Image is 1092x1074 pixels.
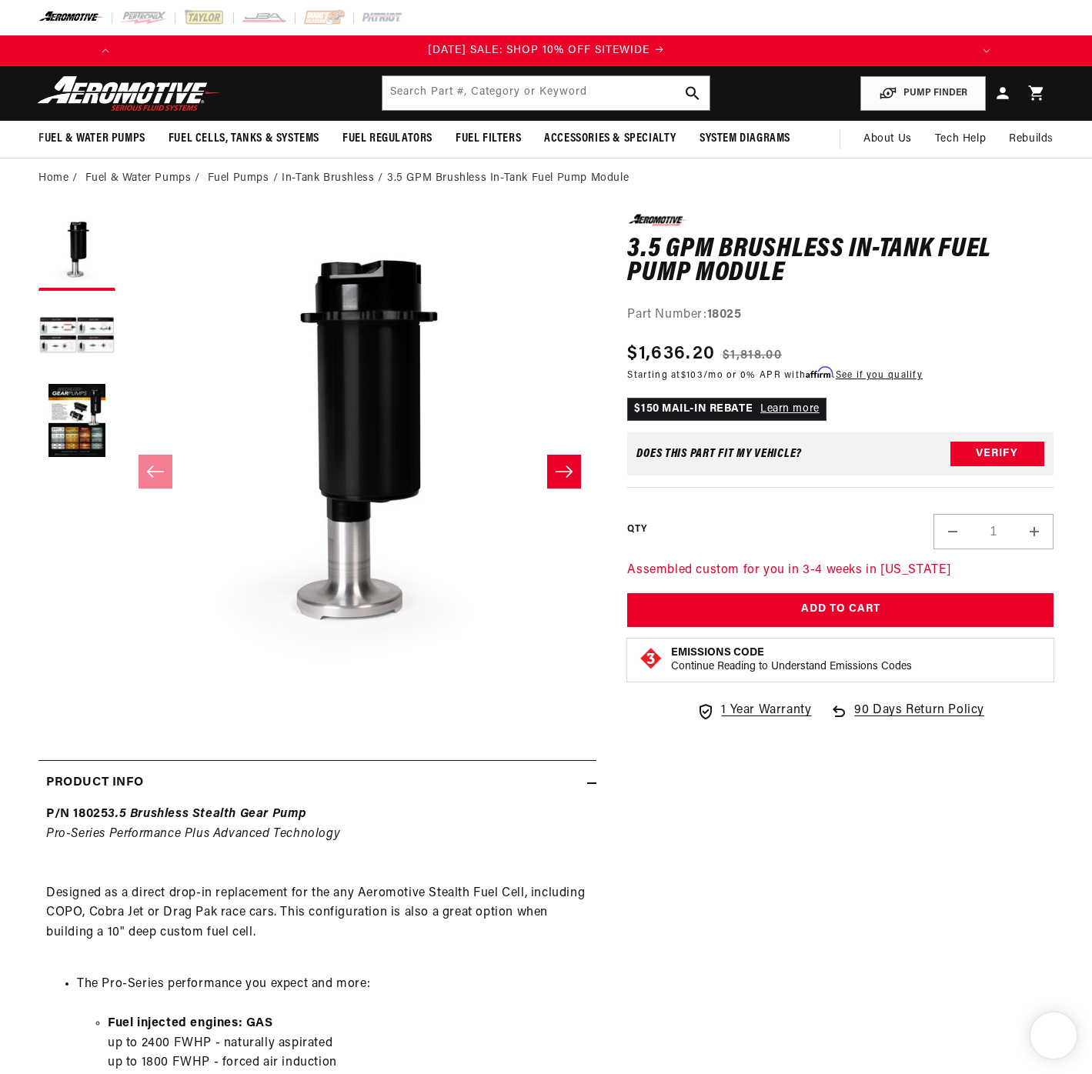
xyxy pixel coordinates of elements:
[700,131,790,147] span: System Diagrams
[38,170,68,187] a: Home
[627,561,1054,581] p: Assembled custom for you in 3-4 weeks in [US_STATE]
[627,593,1054,628] button: Add to Cart
[46,805,589,962] p: Designed as a direct drop-in replacement for the any Aeromotive Stealth Fuel Cell, including COPO...
[108,808,307,820] strong: 3.5 Brushless Stealth Gear Pump
[950,442,1044,466] button: Verify
[108,1017,273,1029] strong: Fuel injected engines: GAS
[38,131,145,147] span: Fuel & Water Pumps
[852,121,923,158] a: About Us
[342,131,432,147] span: Fuel Regulators
[681,371,703,380] span: $103
[806,367,833,379] span: Affirm
[671,646,912,674] button: Emissions CodeContinue Reading to Understand Emissions Codes
[830,701,984,736] a: 90 Days Return Policy
[33,75,225,112] img: Aeromotive
[544,131,676,147] span: Accessories & Specialty
[627,523,646,536] label: QTY
[639,646,663,671] img: Emissions code
[157,121,331,157] summary: Fuel Cells, Tanks & Systems
[935,131,986,148] span: Tech Help
[38,299,115,375] button: Load image 2 in gallery view
[1009,131,1054,148] span: Rebuilds
[971,35,1002,66] button: Translation missing: en.sections.announcements.next_announcement
[38,383,115,460] button: Load image 3 in gallery view
[456,131,521,147] span: Fuel Filters
[208,170,269,187] a: Fuel Pumps
[121,42,971,59] div: 1 of 3
[863,133,912,145] span: About Us
[627,305,1054,325] div: Part Number:
[760,403,820,415] a: Learn more
[627,368,923,382] p: Starting at /mo or 0% APR with .
[707,309,742,321] strong: 18025
[139,455,172,489] button: Slide left
[121,42,971,59] a: [DATE] SALE: SHOP 10% OFF SITEWIDE
[627,398,826,421] p: $150 MAIL-IN REBATE
[688,121,802,157] summary: System Diagrams
[428,45,650,56] span: [DATE] SALE: SHOP 10% OFF SITEWIDE
[721,701,811,721] span: 1 Year Warranty
[46,808,108,820] strong: P/N 18025
[696,701,811,721] a: 1 Year Warranty
[854,701,984,736] span: 90 Days Return Policy
[671,647,764,659] strong: Emissions Code
[627,238,1054,286] h1: 3.5 GPM Brushless In-Tank Fuel Pump Module
[723,346,782,365] s: $1,818.00
[547,455,581,489] button: Slide right
[676,76,710,110] button: search button
[860,76,986,111] button: PUMP FINDER
[533,121,688,157] summary: Accessories & Specialty
[38,214,115,291] button: Load image 1 in gallery view
[282,170,387,187] li: In-Tank Brushless
[836,371,923,380] a: See if you qualify - Learn more about Affirm Financing (opens in modal)
[38,170,1054,187] nav: breadcrumbs
[46,773,143,793] h2: Product Info
[627,340,715,368] span: $1,636.20
[387,170,629,187] li: 3.5 GPM Brushless In-Tank Fuel Pump Module
[382,76,709,110] input: Search by Part Number, Category or Keyword
[444,121,533,157] summary: Fuel Filters
[671,660,912,674] p: Continue Reading to Understand Emissions Codes
[85,170,192,187] a: Fuel & Water Pumps
[331,121,444,157] summary: Fuel Regulators
[27,121,157,157] summary: Fuel & Water Pumps
[108,1014,589,1073] li: up to 2400 FWHP - naturally aspirated up to 1800 FWHP - forced air induction
[923,121,997,158] summary: Tech Help
[169,131,319,147] span: Fuel Cells, Tanks & Systems
[38,214,596,729] media-gallery: Gallery Viewer
[636,448,802,460] div: Does This part fit My vehicle?
[38,761,596,805] summary: Product Info
[46,808,340,840] em: Pro-Series Performance Plus Advanced Technology
[90,35,121,66] button: Translation missing: en.sections.announcements.previous_announcement
[121,42,971,59] div: Announcement
[997,121,1065,158] summary: Rebuilds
